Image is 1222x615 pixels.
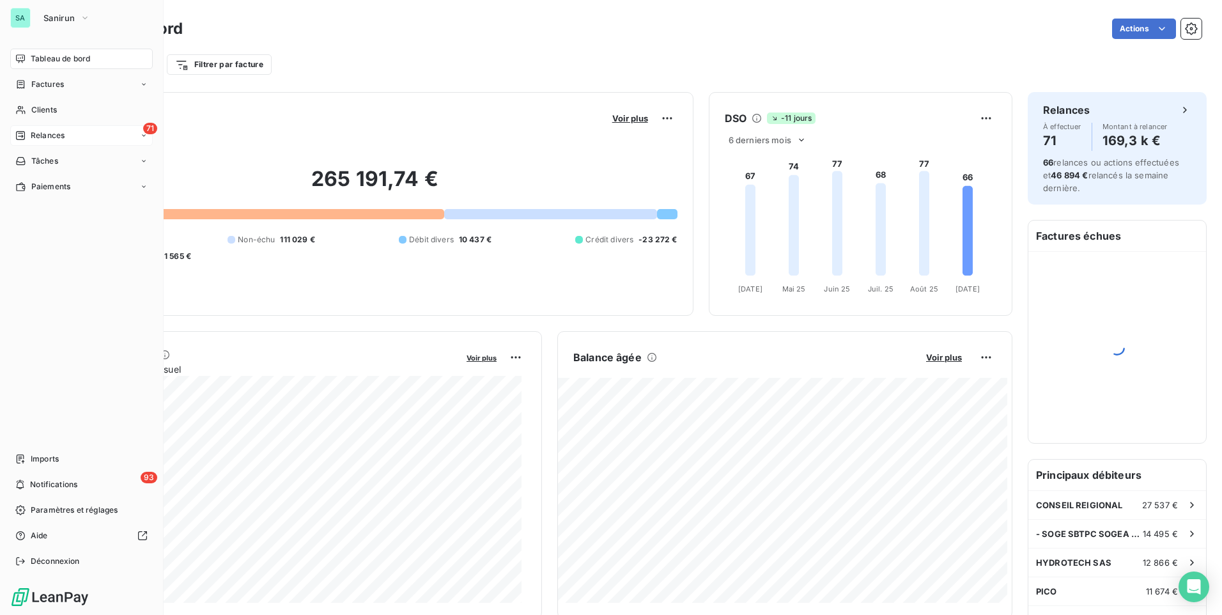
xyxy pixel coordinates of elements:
div: SA [10,8,31,28]
span: 93 [141,472,157,483]
span: Tâches [31,155,58,167]
span: - SOGE SBTPC SOGEA REUNION INFRASTRUCTURE [1036,529,1143,539]
span: Notifications [30,479,77,490]
span: Relances [31,130,65,141]
tspan: Juil. 25 [868,284,893,293]
span: HYDROTECH SAS [1036,557,1111,568]
span: Voir plus [467,354,497,362]
span: 12 866 € [1143,557,1178,568]
span: -23 272 € [638,234,677,245]
h6: DSO [725,111,746,126]
a: Aide [10,525,153,546]
button: Voir plus [608,113,652,124]
span: 46 894 € [1051,170,1088,180]
tspan: Juin 25 [824,284,850,293]
span: Clients [31,104,57,116]
h4: 71 [1043,130,1081,151]
tspan: Août 25 [910,284,938,293]
span: 27 537 € [1142,500,1178,510]
span: Déconnexion [31,556,80,567]
span: CONSEIL REIGIONAL [1036,500,1123,510]
span: Voir plus [926,352,962,362]
span: PICO [1036,586,1057,596]
span: Sanirun [43,13,75,23]
span: Tableau de bord [31,53,90,65]
span: Débit divers [409,234,454,245]
span: Aide [31,530,48,541]
h6: Factures échues [1028,221,1206,251]
span: 11 674 € [1146,586,1178,596]
span: Montant à relancer [1102,123,1168,130]
button: Voir plus [922,352,966,363]
span: Paramètres et réglages [31,504,118,516]
span: 14 495 € [1143,529,1178,539]
span: relances ou actions effectuées et relancés la semaine dernière. [1043,157,1179,193]
span: Paiements [31,181,70,192]
img: Logo LeanPay [10,587,89,607]
h4: 169,3 k € [1102,130,1168,151]
span: Chiffre d'affaires mensuel [72,362,458,376]
span: Non-échu [238,234,275,245]
tspan: Mai 25 [782,284,805,293]
tspan: [DATE] [955,284,980,293]
span: 111 029 € [280,234,314,245]
span: 6 derniers mois [729,135,791,145]
button: Voir plus [463,352,500,363]
span: -1 565 € [160,251,191,262]
h2: 265 191,74 € [72,166,677,205]
button: Filtrer par facture [167,54,272,75]
span: Crédit divers [585,234,633,245]
tspan: [DATE] [738,284,762,293]
div: Open Intercom Messenger [1179,572,1209,602]
span: Factures [31,79,64,90]
h6: Balance âgée [573,350,642,365]
span: Imports [31,453,59,465]
button: Actions [1112,19,1176,39]
h6: Relances [1043,102,1090,118]
span: Voir plus [612,113,648,123]
span: 66 [1043,157,1053,167]
span: 71 [143,123,157,134]
span: À effectuer [1043,123,1081,130]
span: -11 jours [767,113,816,124]
h6: Principaux débiteurs [1028,460,1206,490]
span: 10 437 € [459,234,491,245]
